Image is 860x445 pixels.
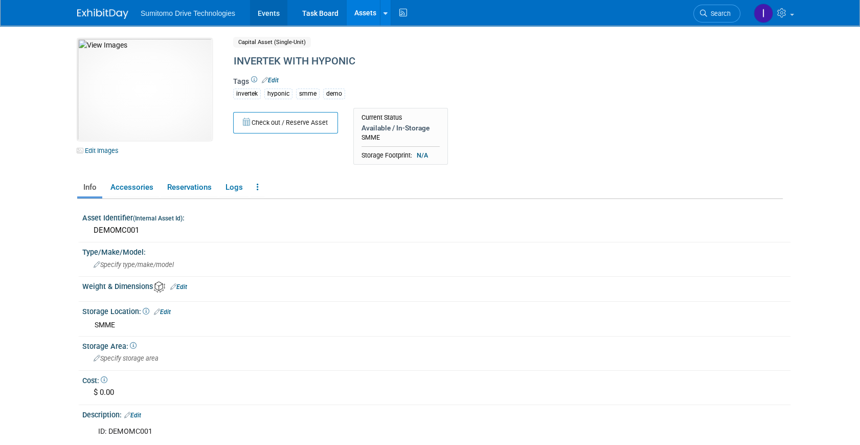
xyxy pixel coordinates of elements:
div: INVERTEK WITH HYPONIC [230,52,698,71]
span: Capital Asset (Single-Unit) [233,37,311,48]
div: hyponic [264,88,292,99]
span: Sumitomo Drive Technologies [141,9,235,17]
a: Edit Images [77,144,123,157]
div: Asset Identifier : [82,210,790,223]
a: Edit [170,283,187,291]
div: Weight & Dimensions [82,279,790,293]
button: Check out / Reserve Asset [233,112,338,133]
a: Info [77,179,102,196]
a: Reservations [161,179,217,196]
div: demo [323,88,345,99]
a: Edit [262,77,279,84]
div: DEMOMC001 [90,222,783,238]
span: Specify storage area [94,354,159,362]
img: View Images [77,38,212,141]
div: Cost: [82,373,790,386]
div: Type/Make/Model: [82,244,790,257]
img: ExhibitDay [77,9,128,19]
div: Storage Location: [82,304,790,317]
div: smme [296,88,320,99]
img: Asset Weight and Dimensions [154,281,165,293]
a: Accessories [104,179,159,196]
a: Logs [219,179,248,196]
a: Edit [124,412,141,419]
div: Description: [82,407,790,420]
span: SMME [361,133,380,141]
div: Tags [233,76,698,106]
div: Available / In-Storage [361,123,440,132]
span: Storage Area: [82,342,137,350]
span: N/A [414,151,431,160]
a: Search [693,5,740,23]
div: Storage Footprint: [361,151,440,160]
div: invertek [233,88,261,99]
span: SMME [95,321,115,329]
span: Specify type/make/model [94,261,174,269]
div: ID: DEMOMC001 [91,421,657,442]
small: (Internal Asset Id) [133,215,183,222]
div: $ 0.00 [90,385,783,400]
a: Edit [154,308,171,316]
div: Current Status [361,114,440,122]
span: Search [707,10,731,17]
img: Iram Rincón [754,4,773,23]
